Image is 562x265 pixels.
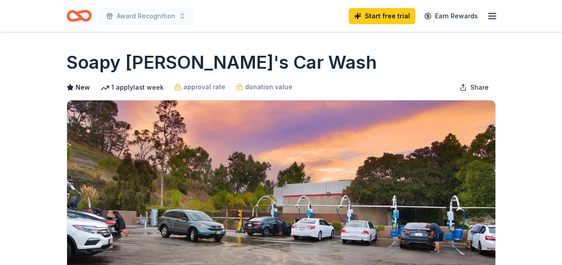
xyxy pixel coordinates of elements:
span: approval rate [183,82,225,92]
div: 1 apply last week [101,82,164,93]
span: Award Recognition [117,11,175,21]
h1: Soapy [PERSON_NAME]'s Car Wash [67,50,377,75]
button: Share [452,79,496,96]
a: Home [67,5,92,26]
a: Start free trial [349,8,415,24]
button: Award Recognition [99,7,193,25]
span: donation value [245,82,292,92]
a: donation value [236,82,292,92]
a: Earn Rewards [419,8,483,24]
a: approval rate [174,82,225,92]
span: New [76,82,90,93]
span: Share [470,82,489,93]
